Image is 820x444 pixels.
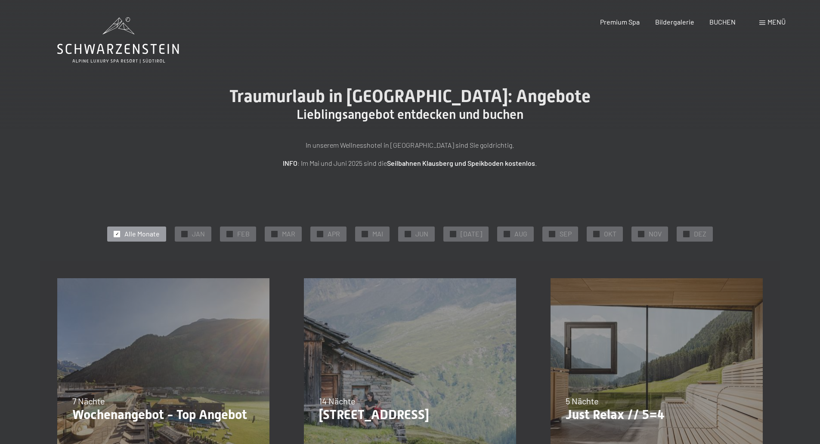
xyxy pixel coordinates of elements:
[124,229,160,239] span: Alle Monate
[229,86,591,106] span: Traumurlaub in [GEOGRAPHIC_DATA]: Angebote
[319,396,356,406] span: 14 Nächte
[183,231,186,237] span: ✓
[387,159,535,167] strong: Seilbahnen Klausberg und Speikboden kostenlos
[566,407,748,422] p: Just Relax // 5=4
[767,18,786,26] span: Menü
[72,407,254,422] p: Wochenangebot - Top Angebot
[566,396,599,406] span: 5 Nächte
[694,229,706,239] span: DEZ
[319,231,322,237] span: ✓
[228,231,232,237] span: ✓
[461,229,482,239] span: [DATE]
[655,18,694,26] a: Bildergalerie
[560,229,572,239] span: SEP
[297,107,523,122] span: Lieblingsangebot entdecken und buchen
[640,231,643,237] span: ✓
[195,158,625,169] p: : Im Mai und Juni 2025 sind die .
[283,159,297,167] strong: INFO
[237,229,250,239] span: FEB
[319,407,501,422] p: [STREET_ADDRESS]
[685,231,688,237] span: ✓
[452,231,455,237] span: ✓
[709,18,736,26] a: BUCHEN
[600,18,640,26] a: Premium Spa
[514,229,527,239] span: AUG
[72,396,105,406] span: 7 Nächte
[192,229,205,239] span: JAN
[273,231,276,237] span: ✓
[649,229,662,239] span: NOV
[415,229,428,239] span: JUN
[505,231,509,237] span: ✓
[282,229,295,239] span: MAR
[372,229,383,239] span: MAI
[195,140,625,151] p: In unserem Wellnesshotel in [GEOGRAPHIC_DATA] sind Sie goldrichtig.
[115,231,119,237] span: ✓
[328,229,340,239] span: APR
[363,231,367,237] span: ✓
[406,231,410,237] span: ✓
[604,229,616,239] span: OKT
[595,231,598,237] span: ✓
[551,231,554,237] span: ✓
